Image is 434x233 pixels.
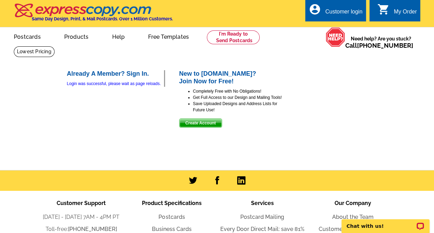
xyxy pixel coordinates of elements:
[345,42,413,49] span: Call
[193,94,283,101] li: Get Full Access to our Design and Mailing Tools!
[67,81,164,87] div: Login was successful, please wait as page reloads.
[309,3,321,16] i: account_circle
[318,226,387,232] a: Customer Success Stories
[345,35,417,49] span: Need help? Are you stuck?
[377,3,389,16] i: shopping_cart
[325,9,363,18] div: Customer login
[332,214,374,220] a: About the Team
[3,28,52,44] a: Postcards
[337,211,434,233] iframe: LiveChat chat widget
[180,119,222,127] span: Create Account
[377,8,417,16] a: shopping_cart My Order
[14,8,173,21] a: Same Day Design, Print, & Mail Postcards. Over 1 Million Customers.
[137,28,200,44] a: Free Templates
[142,200,202,206] span: Product Specifications
[32,16,173,21] h4: Same Day Design, Print, & Mail Postcards. Over 1 Million Customers.
[309,8,363,16] a: account_circle Customer login
[240,214,284,220] a: Postcard Mailing
[357,42,413,49] a: [PHONE_NUMBER]
[67,70,164,78] h2: Already A Member? Sign In.
[394,9,417,18] div: My Order
[220,226,305,232] a: Every Door Direct Mail: save 81%
[326,27,345,47] img: help
[36,213,126,221] li: [DATE] - [DATE] 7AM - 4PM PT
[179,119,222,128] button: Create Account
[68,226,117,232] a: [PHONE_NUMBER]
[179,70,283,85] h2: New to [DOMAIN_NAME]? Join Now for Free!
[251,200,274,206] span: Services
[152,226,192,232] a: Business Cards
[193,101,283,113] li: Save Uploaded Designs and Address Lists for Future Use!
[101,28,136,44] a: Help
[335,200,371,206] span: Our Company
[53,28,100,44] a: Products
[158,214,185,220] a: Postcards
[193,88,283,94] li: Completely Free with No Obligations!
[57,200,106,206] span: Customer Support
